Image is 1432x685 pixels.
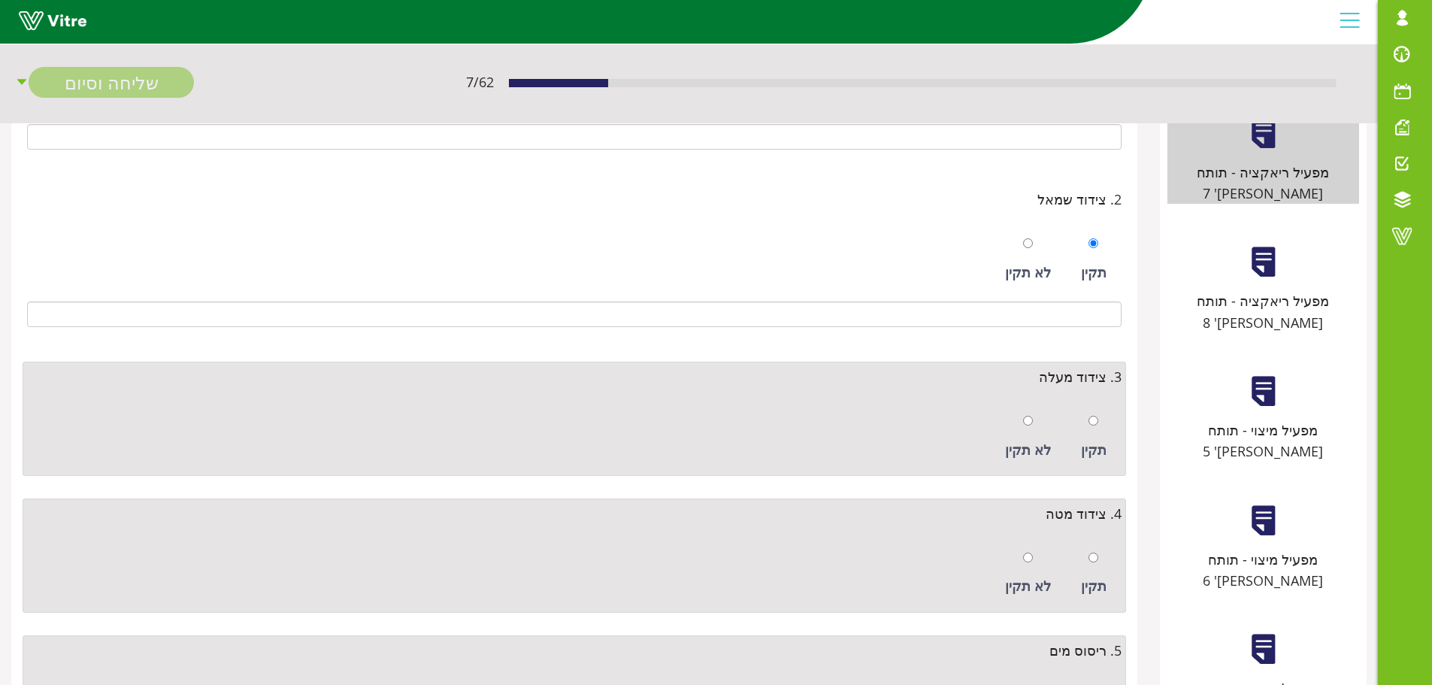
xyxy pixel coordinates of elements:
div: לא תקין [1005,575,1051,596]
div: תקין [1081,439,1107,460]
div: תקין [1081,262,1107,283]
div: תקין [1081,575,1107,596]
span: 7 / 62 [466,71,494,92]
div: לא תקין [1005,262,1051,283]
div: מפעיל ריאקציה - תותח [PERSON_NAME]' 8 [1167,290,1359,333]
span: caret-down [15,67,29,98]
div: לא תקין [1005,439,1051,460]
div: מפעיל ריאקציה - תותח [PERSON_NAME]' 7 [1167,162,1359,205]
span: 2. צידוד שמאל [1037,189,1122,210]
div: מפעיל מיצוי - תותח [PERSON_NAME]' 5 [1167,420,1359,462]
div: מפעיל מיצוי - תותח [PERSON_NAME]' 6 [1167,549,1359,592]
span: 3. צידוד מעלה [1039,366,1122,387]
span: 4. צידוד מטה [1046,503,1122,524]
span: 5. ריסוס מים [1049,640,1122,661]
